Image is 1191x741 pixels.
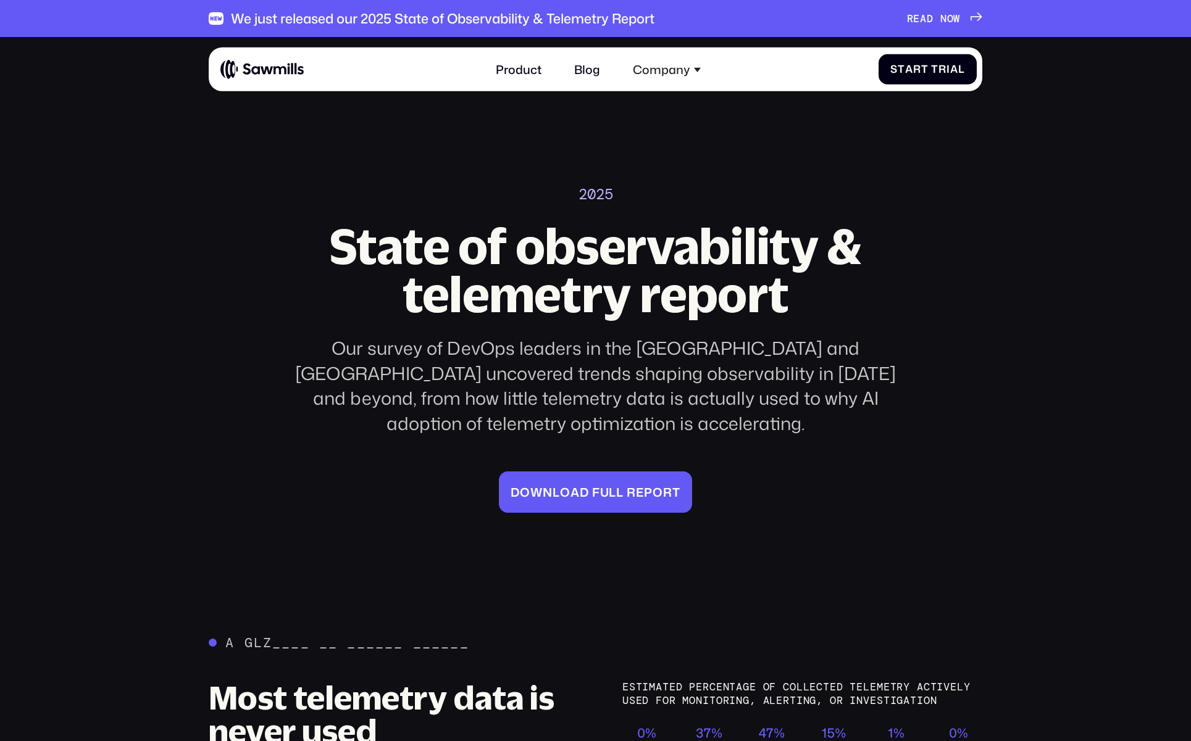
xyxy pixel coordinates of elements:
a: Blog [565,53,609,85]
span: a [905,63,913,75]
span: e [636,485,644,499]
span: l [609,485,616,499]
span: E [913,12,920,25]
span: w [530,485,543,499]
span: l [553,485,560,499]
a: READNOW [907,12,983,25]
span: t [898,63,905,75]
div: Our survey of DevOps leaders in the [GEOGRAPHIC_DATA] and [GEOGRAPHIC_DATA] uncovered trends shap... [279,336,912,436]
span: i [947,63,950,75]
span: p [644,485,653,499]
span: t [921,63,929,75]
span: r [663,485,672,499]
span: D [927,12,934,25]
span: A [920,12,927,25]
span: O [947,12,954,25]
span: t [672,485,680,499]
span: R [907,12,914,25]
span: a [570,485,580,499]
span: f [592,485,600,499]
span: o [520,485,530,499]
span: l [958,63,965,75]
span: u [600,485,609,499]
span: r [938,63,947,75]
span: N [940,12,947,25]
span: W [953,12,960,25]
div: We just released our 2025 State of Observability & Telemetry Report [231,10,654,27]
a: Downloadfullreport [499,471,693,513]
span: o [560,485,570,499]
span: l [616,485,624,499]
span: a [950,63,958,75]
h2: State of observability & telemetry report [279,221,912,318]
div: A glz____ __ ______ ______ [225,635,469,651]
span: n [543,485,553,499]
div: 2025 [579,186,613,204]
span: T [931,63,938,75]
span: d [580,485,589,499]
div: Company [624,53,710,85]
span: S [890,63,898,75]
div: Estimated percentage of collected telemetry actively used for monitoring, alerting, or investigation [622,681,983,708]
a: Product [487,53,550,85]
span: o [653,485,663,499]
span: r [627,485,636,499]
a: StartTrial [879,54,977,85]
div: Company [633,62,690,77]
span: D [511,485,520,499]
span: r [913,63,921,75]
